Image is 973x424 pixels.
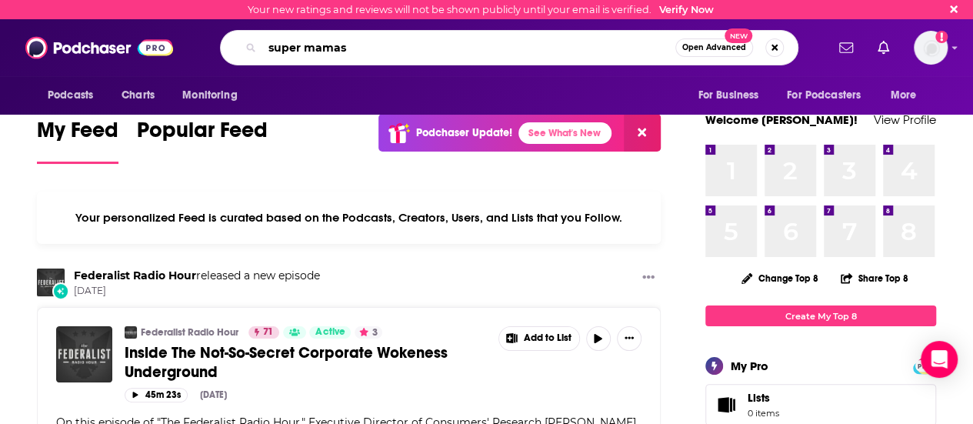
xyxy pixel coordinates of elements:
button: open menu [880,81,936,110]
span: Add to List [524,332,571,344]
button: Share Top 8 [840,263,909,293]
a: Inside The Not-So-Secret Corporate Wokeness Underground [125,343,488,382]
a: Show notifications dropdown [833,35,859,61]
div: Your new ratings and reviews will not be shown publicly until your email is verified. [248,4,714,15]
div: Search podcasts, credits, & more... [220,30,798,65]
span: Podcasts [48,85,93,106]
span: 0 items [748,408,779,419]
span: Inside The Not-So-Secret Corporate Wokeness Underground [125,343,448,382]
span: New [725,28,752,43]
button: Show More Button [636,269,661,288]
span: Lists [711,394,741,416]
div: My Pro [731,359,768,373]
span: Active [315,325,345,340]
button: open menu [37,81,113,110]
img: User Profile [914,31,948,65]
a: Show notifications dropdown [871,35,895,61]
button: Show More Button [617,326,641,351]
input: Search podcasts, credits, & more... [262,35,675,60]
a: Federalist Radio Hour [141,326,238,339]
button: open menu [687,81,778,110]
a: Active [309,326,351,339]
a: Welcome [PERSON_NAME]! [705,112,858,127]
button: open menu [172,81,257,110]
a: Verify Now [659,4,714,15]
button: Show More Button [499,327,579,350]
span: PRO [915,360,934,372]
img: Federalist Radio Hour [37,269,65,296]
span: My Feed [37,117,118,152]
button: 45m 23s [125,388,188,402]
a: Charts [112,81,164,110]
p: Podchaser Update! [416,126,512,139]
span: Logged in as jbarbour [914,31,948,65]
a: Popular Feed [137,117,268,164]
span: For Business [698,85,758,106]
button: Show profile menu [914,31,948,65]
a: Create My Top 8 [705,305,936,326]
span: [DATE] [74,285,320,298]
svg: Email not verified [935,31,948,43]
div: [DATE] [200,389,227,400]
div: Your personalized Feed is curated based on the Podcasts, Creators, Users, and Lists that you Follow. [37,192,661,244]
span: More [891,85,917,106]
span: 71 [263,325,273,340]
span: For Podcasters [787,85,861,106]
img: Inside The Not-So-Secret Corporate Wokeness Underground [56,326,112,382]
button: open menu [777,81,883,110]
span: Open Advanced [682,44,746,52]
button: 3 [355,326,382,339]
button: Change Top 8 [732,269,828,288]
span: Charts [122,85,155,106]
span: Monitoring [182,85,237,106]
a: 71 [248,326,279,339]
a: PRO [915,359,934,371]
img: Federalist Radio Hour [125,326,137,339]
a: Federalist Radio Hour [74,269,196,282]
img: Podchaser - Follow, Share and Rate Podcasts [25,33,173,62]
a: See What's New [518,122,611,144]
a: View Profile [874,112,936,127]
span: Popular Feed [137,117,268,152]
span: Lists [748,391,779,405]
span: Lists [748,391,770,405]
button: Open AdvancedNew [675,38,753,57]
div: Open Intercom Messenger [921,341,958,378]
h3: released a new episode [74,269,320,283]
div: New Episode [52,282,69,299]
a: My Feed [37,117,118,164]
